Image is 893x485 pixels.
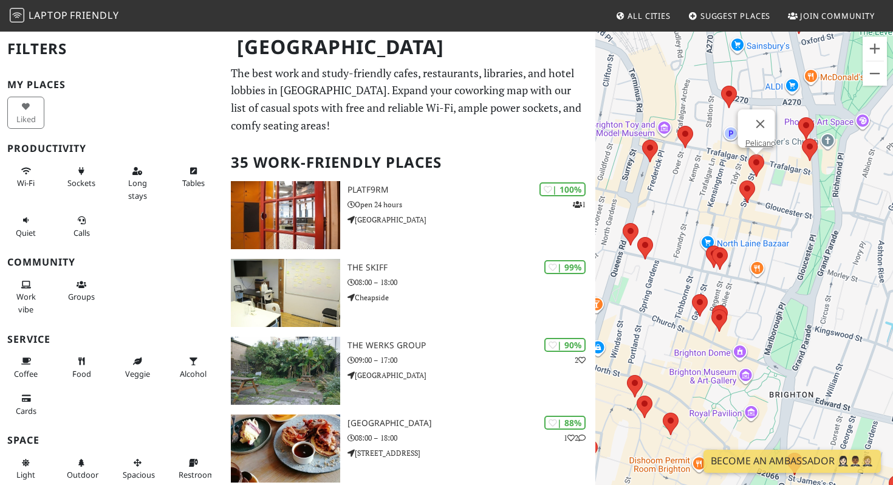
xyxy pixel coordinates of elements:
[67,469,98,480] span: Outdoor area
[63,210,100,243] button: Calls
[347,447,595,459] p: [STREET_ADDRESS]
[611,5,676,27] a: All Cities
[224,259,596,327] a: The Skiff | 99% The Skiff 08:00 – 18:00 Cheapside
[800,10,875,21] span: Join Community
[783,5,880,27] a: Join Community
[745,139,775,148] a: Pelicano
[575,354,586,366] p: 2
[539,182,586,196] div: | 100%
[7,161,44,193] button: Wi-Fi
[7,435,216,446] h3: Space
[16,469,35,480] span: Natural light
[224,337,596,405] a: The Werks Group | 90% 2 The Werks Group 09:00 – 17:00 [GEOGRAPHIC_DATA]
[227,30,594,64] h1: [GEOGRAPHIC_DATA]
[347,354,595,366] p: 09:00 – 17:00
[179,469,214,480] span: Restroom
[347,340,595,351] h3: The Werks Group
[175,453,212,485] button: Restroom
[119,453,156,485] button: Spacious
[347,199,595,210] p: Open 24 hours
[119,161,156,205] button: Long stays
[544,416,586,430] div: | 88%
[7,256,216,268] h3: Community
[128,177,147,201] span: Long stays
[175,161,212,193] button: Tables
[68,291,95,302] span: Group tables
[7,275,44,319] button: Work vibe
[63,275,100,307] button: Groups
[10,8,24,22] img: LaptopFriendly
[123,469,155,480] span: Spacious
[16,227,36,238] span: Quiet
[231,414,340,483] img: WOLFOX AVENUE
[544,338,586,352] div: | 90%
[63,351,100,384] button: Food
[347,292,595,303] p: Cheapside
[573,199,586,210] p: 1
[16,405,36,416] span: Credit cards
[14,368,38,379] span: Coffee
[231,144,589,181] h2: 35 Work-Friendly Places
[231,259,340,327] img: The Skiff
[231,64,589,134] p: The best work and study-friendly cafes, restaurants, libraries, and hotel lobbies in [GEOGRAPHIC_...
[863,36,887,61] button: Zoom in
[347,214,595,225] p: [GEOGRAPHIC_DATA]
[74,227,90,238] span: Video/audio calls
[347,370,595,381] p: [GEOGRAPHIC_DATA]
[347,263,595,273] h3: The Skiff
[63,453,100,485] button: Outdoor
[703,450,881,473] a: Become an Ambassador 🤵🏻‍♀️🤵🏾‍♂️🤵🏼‍♀️
[7,79,216,91] h3: My Places
[7,453,44,485] button: Light
[683,5,776,27] a: Suggest Places
[564,432,586,444] p: 1 2
[347,432,595,444] p: 08:00 – 18:00
[224,414,596,483] a: WOLFOX AVENUE | 88% 12 [GEOGRAPHIC_DATA] 08:00 – 18:00 [STREET_ADDRESS]
[67,177,95,188] span: Power sockets
[10,5,119,27] a: LaptopFriendly LaptopFriendly
[72,368,91,379] span: Food
[182,177,205,188] span: Work-friendly tables
[119,351,156,384] button: Veggie
[746,109,775,139] button: Close
[7,30,216,67] h2: Filters
[29,9,68,22] span: Laptop
[347,277,595,288] p: 08:00 – 18:00
[7,388,44,421] button: Cards
[700,10,771,21] span: Suggest Places
[347,418,595,428] h3: [GEOGRAPHIC_DATA]
[70,9,118,22] span: Friendly
[180,368,207,379] span: Alcohol
[544,260,586,274] div: | 99%
[17,177,35,188] span: Stable Wi-Fi
[125,368,150,379] span: Veggie
[7,351,44,384] button: Coffee
[175,351,212,384] button: Alcohol
[7,334,216,345] h3: Service
[347,185,595,195] h3: PLATF9RM
[7,143,216,154] h3: Productivity
[63,161,100,193] button: Sockets
[231,181,340,249] img: PLATF9RM
[7,210,44,243] button: Quiet
[628,10,671,21] span: All Cities
[224,181,596,249] a: PLATF9RM | 100% 1 PLATF9RM Open 24 hours [GEOGRAPHIC_DATA]
[16,291,36,314] span: People working
[231,337,340,405] img: The Werks Group
[863,61,887,86] button: Zoom out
